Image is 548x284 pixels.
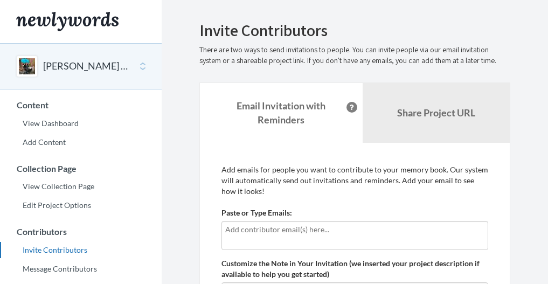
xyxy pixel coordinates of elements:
label: Customize the Note in Your Invitation (we inserted your project description if available to help ... [221,258,488,280]
p: There are two ways to send invitations to people. You can invite people via our email invitation ... [199,45,510,66]
button: [PERSON_NAME] 65th Birthday Book of Memories and Well Wishes [43,59,130,73]
strong: Email Invitation with Reminders [237,100,325,126]
label: Paste or Type Emails: [221,207,292,218]
b: Share Project URL [397,107,475,119]
h2: Invite Contributors [199,22,510,39]
h3: Collection Page [1,164,162,174]
h3: Content [1,100,162,110]
img: Newlywords logo [16,12,119,31]
input: Add contributor email(s) here... [225,224,484,235]
p: Add emails for people you want to contribute to your memory book. Our system will automatically s... [221,164,488,197]
h3: Contributors [1,227,162,237]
